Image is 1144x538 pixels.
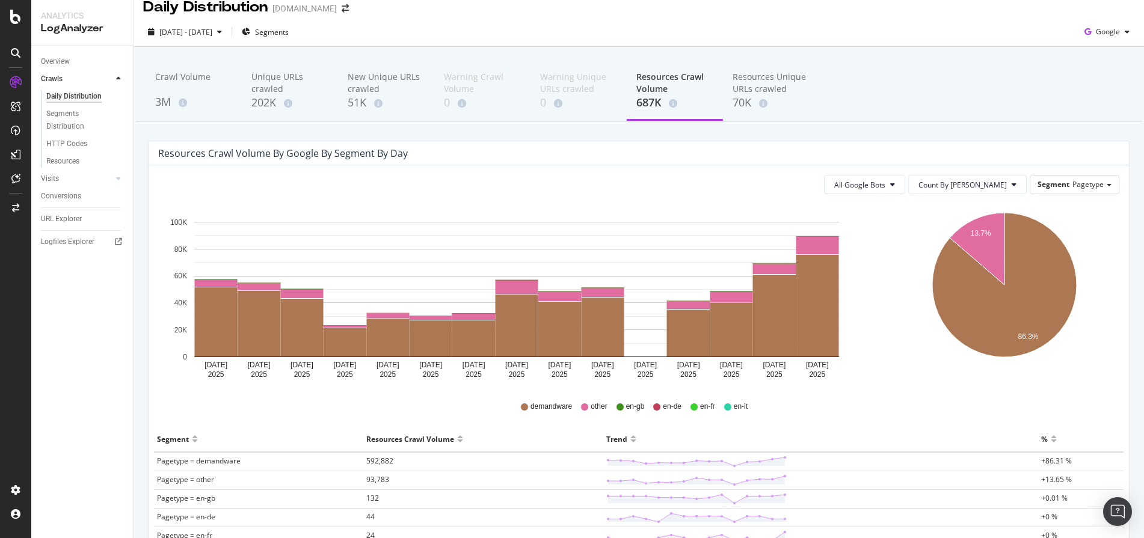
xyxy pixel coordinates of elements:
span: Pagetype = en-gb [157,493,215,503]
span: Segment [1038,179,1069,189]
text: [DATE] [248,361,271,369]
div: 202K [251,95,328,111]
span: Pagetype [1072,179,1104,189]
div: URL Explorer [41,213,82,225]
a: Visits [41,173,112,185]
text: [DATE] [377,361,399,369]
div: LogAnalyzer [41,22,123,35]
text: [DATE] [634,361,657,369]
span: 132 [366,493,379,503]
div: Open Intercom Messenger [1103,497,1132,526]
a: Resources [46,155,125,168]
svg: A chart. [158,204,875,384]
text: 2025 [337,370,353,379]
div: Warning Crawl Volume [444,71,521,95]
span: Count By Day [918,180,1007,190]
span: Segments [255,27,289,37]
div: Conversions [41,190,81,203]
text: 80K [174,245,187,254]
text: [DATE] [720,361,743,369]
text: 2025 [423,370,439,379]
text: [DATE] [419,361,442,369]
span: Pagetype = demandware [157,456,241,466]
span: Google [1096,26,1120,37]
text: 2025 [466,370,482,379]
span: Pagetype = en-de [157,512,215,522]
span: +86.31 % [1041,456,1072,466]
text: 2025 [594,370,610,379]
text: 100K [170,218,187,227]
text: [DATE] [505,361,528,369]
div: % [1041,429,1048,448]
a: Daily Distribution [46,90,125,103]
button: Count By [PERSON_NAME] [908,175,1027,194]
div: Warning Unique URLs crawled [540,71,617,95]
span: en-de [663,402,681,412]
text: 2025 [251,370,267,379]
span: en-gb [626,402,645,412]
div: Daily Distribution [46,90,102,103]
text: [DATE] [591,361,614,369]
div: Visits [41,173,59,185]
text: 2025 [380,370,396,379]
span: 44 [366,512,375,522]
div: Trend [606,429,627,448]
text: 2025 [509,370,525,379]
div: Logfiles Explorer [41,236,94,248]
div: Segment [157,429,189,448]
div: [DOMAIN_NAME] [272,2,337,14]
text: [DATE] [205,361,227,369]
text: 2025 [294,370,310,379]
a: Overview [41,55,125,68]
text: 2025 [809,370,825,379]
div: HTTP Codes [46,138,87,150]
span: 592,882 [366,456,393,466]
text: 2025 [638,370,654,379]
text: 2025 [208,370,224,379]
text: 40K [174,299,187,307]
div: Crawl Volume [155,71,232,94]
text: 60K [174,272,187,281]
span: All Google Bots [834,180,885,190]
text: 2025 [724,370,740,379]
text: 20K [174,326,187,334]
div: Analytics [41,10,123,22]
span: other [591,402,607,412]
span: 93,783 [366,474,389,485]
button: Segments [237,22,294,41]
text: 13.7% [970,229,991,237]
text: 2025 [552,370,568,379]
div: 0 [540,95,617,111]
text: [DATE] [677,361,700,369]
text: [DATE] [806,361,829,369]
div: Unique URLs crawled [251,71,328,95]
a: Crawls [41,73,112,85]
text: [DATE] [463,361,485,369]
span: +0.01 % [1041,493,1068,503]
a: Logfiles Explorer [41,236,125,248]
span: +13.65 % [1041,474,1072,485]
text: [DATE] [549,361,571,369]
div: Resources Crawl Volume [366,429,454,448]
div: Resources [46,155,79,168]
div: 3M [155,94,232,110]
text: 0 [183,353,187,361]
div: Segments Distribution [46,108,113,133]
span: Pagetype = other [157,474,214,485]
text: 2025 [766,370,783,379]
text: 2025 [680,370,697,379]
a: Conversions [41,190,125,203]
a: URL Explorer [41,213,125,225]
div: Overview [41,55,70,68]
div: Crawls [41,73,63,85]
div: A chart. [893,204,1117,384]
button: [DATE] - [DATE] [143,22,227,41]
button: All Google Bots [824,175,905,194]
text: [DATE] [763,361,786,369]
text: [DATE] [334,361,357,369]
div: arrow-right-arrow-left [342,4,349,13]
text: [DATE] [291,361,313,369]
a: HTTP Codes [46,138,125,150]
div: Resources Crawl Volume [636,71,713,95]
